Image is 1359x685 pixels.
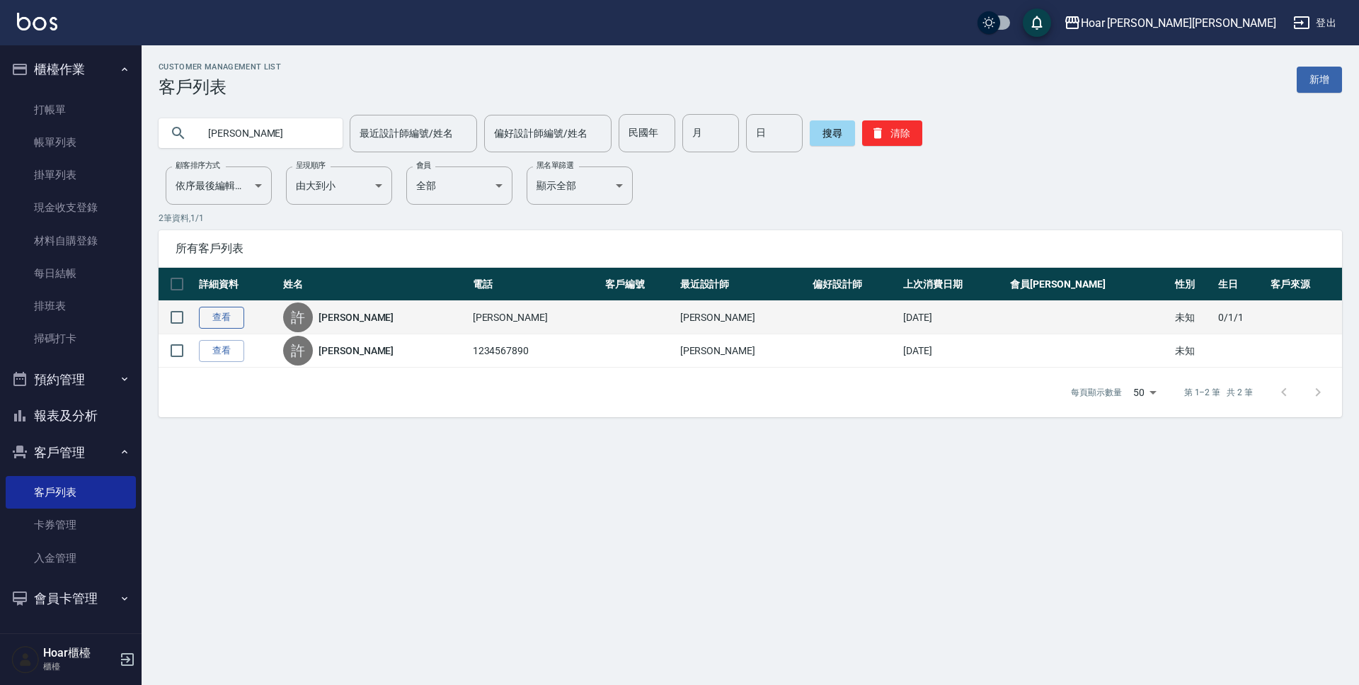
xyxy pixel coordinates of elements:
button: 搜尋 [810,120,855,146]
input: 搜尋關鍵字 [198,114,331,152]
a: [PERSON_NAME] [319,344,394,358]
button: 報表及分析 [6,397,136,434]
button: 櫃檯作業 [6,51,136,88]
a: 排班表 [6,290,136,322]
label: 會員 [416,160,431,171]
a: 打帳單 [6,94,136,126]
td: 未知 [1171,334,1215,368]
a: 每日結帳 [6,257,136,290]
a: 現金收支登錄 [6,191,136,224]
th: 電話 [469,268,602,301]
a: 掛單列表 [6,159,136,191]
th: 性別 [1171,268,1215,301]
th: 客戶編號 [602,268,677,301]
th: 詳細資料 [195,268,280,301]
a: 客戶列表 [6,476,136,509]
a: 新增 [1297,67,1342,93]
img: Person [11,645,40,674]
button: save [1023,9,1051,37]
div: Hoar [PERSON_NAME][PERSON_NAME] [1081,14,1276,32]
p: 每頁顯示數量 [1071,386,1122,399]
td: [DATE] [900,301,1007,334]
div: 顯示全部 [527,166,633,205]
div: 許 [283,302,313,332]
h3: 客戶列表 [159,77,281,97]
label: 顧客排序方式 [176,160,220,171]
div: 依序最後編輯時間 [166,166,272,205]
td: [PERSON_NAME] [469,301,602,334]
th: 上次消費日期 [900,268,1007,301]
p: 櫃檯 [43,660,115,673]
td: [DATE] [900,334,1007,368]
span: 所有客戶列表 [176,242,1325,256]
button: 登出 [1288,10,1342,36]
button: 預約管理 [6,361,136,398]
a: 入金管理 [6,542,136,574]
button: 清除 [862,120,922,146]
label: 呈現順序 [296,160,326,171]
label: 黑名單篩選 [537,160,573,171]
p: 2 筆資料, 1 / 1 [159,212,1342,225]
button: Hoar [PERSON_NAME][PERSON_NAME] [1058,9,1282,38]
td: [PERSON_NAME] [677,301,809,334]
th: 姓名 [280,268,469,301]
th: 會員[PERSON_NAME] [1007,268,1172,301]
a: 材料自購登錄 [6,225,136,257]
a: 查看 [199,307,244,329]
div: 50 [1128,373,1162,412]
td: 未知 [1171,301,1215,334]
p: 第 1–2 筆 共 2 筆 [1184,386,1253,399]
td: 0/1/1 [1215,301,1267,334]
button: 會員卡管理 [6,580,136,617]
a: 卡券管理 [6,509,136,541]
a: 查看 [199,340,244,362]
a: 帳單列表 [6,126,136,159]
td: 1234567890 [469,334,602,368]
h5: Hoar櫃檯 [43,646,115,660]
img: Logo [17,13,57,30]
th: 客戶來源 [1267,268,1342,301]
button: 客戶管理 [6,434,136,471]
th: 最近設計師 [677,268,809,301]
td: [PERSON_NAME] [677,334,809,368]
th: 生日 [1215,268,1267,301]
div: 由大到小 [286,166,392,205]
div: 許 [283,336,313,366]
a: 掃碼打卡 [6,322,136,355]
h2: Customer Management List [159,62,281,72]
a: [PERSON_NAME] [319,310,394,324]
div: 全部 [406,166,512,205]
th: 偏好設計師 [809,268,900,301]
